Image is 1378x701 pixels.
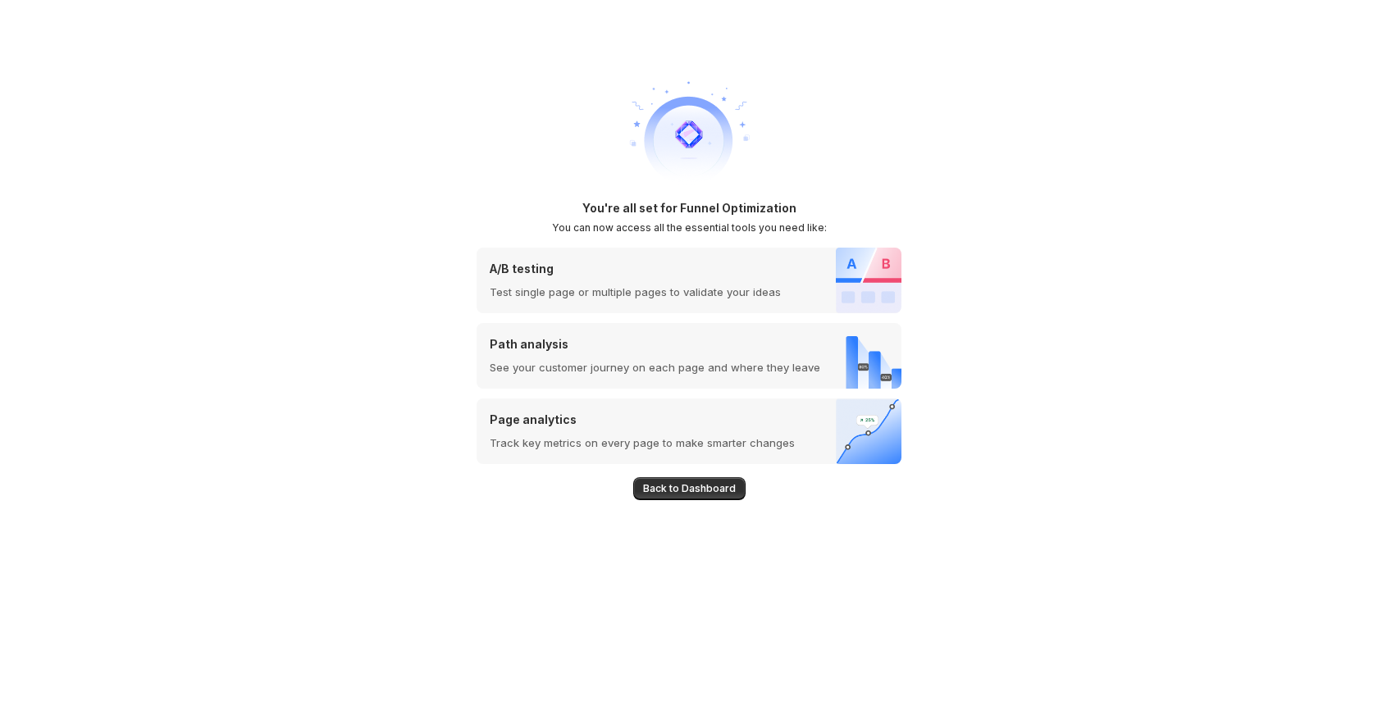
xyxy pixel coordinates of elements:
[582,200,796,216] h1: You're all set for Funnel Optimization
[490,261,781,277] p: A/B testing
[490,284,781,300] p: Test single page or multiple pages to validate your ideas
[490,359,820,376] p: See your customer journey on each page and where they leave
[623,69,755,200] img: welcome
[490,336,820,353] p: Path analysis
[829,323,901,389] img: Path analysis
[643,482,736,495] span: Back to Dashboard
[633,477,746,500] button: Back to Dashboard
[836,398,901,464] img: Page analytics
[490,435,795,451] p: Track key metrics on every page to make smarter changes
[490,412,795,428] p: Page analytics
[552,221,827,234] h2: You can now access all the essential tools you need like:
[836,248,901,313] img: A/B testing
